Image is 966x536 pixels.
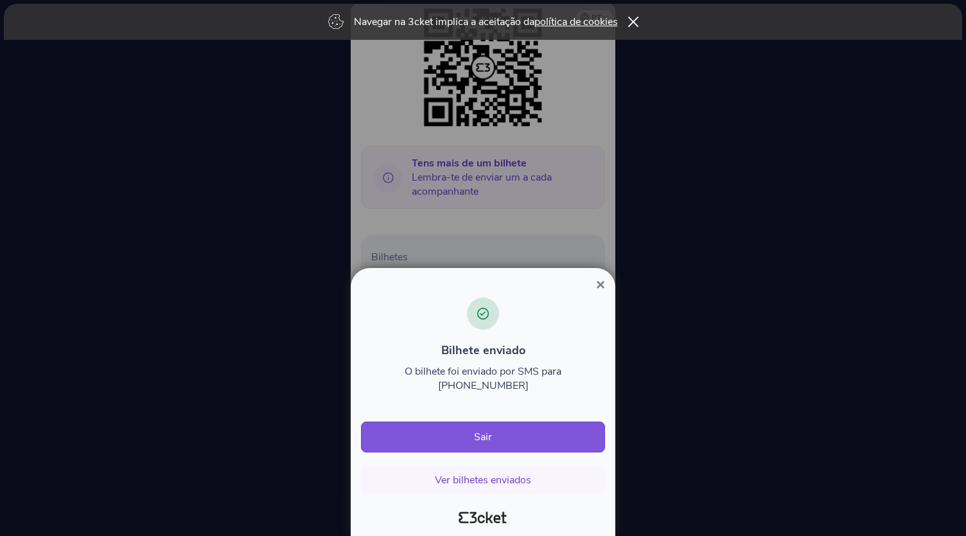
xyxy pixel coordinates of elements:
button: Ver bilhetes enviados [361,465,605,495]
p: O bilhete foi enviado por SMS para [PHONE_NUMBER] [361,364,605,393]
p: Bilhete enviado [361,343,605,358]
a: política de cookies [534,15,618,29]
button: Sair [361,422,605,452]
p: Navegar na 3cket implica a aceitação da [354,15,618,29]
span: × [596,276,605,293]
